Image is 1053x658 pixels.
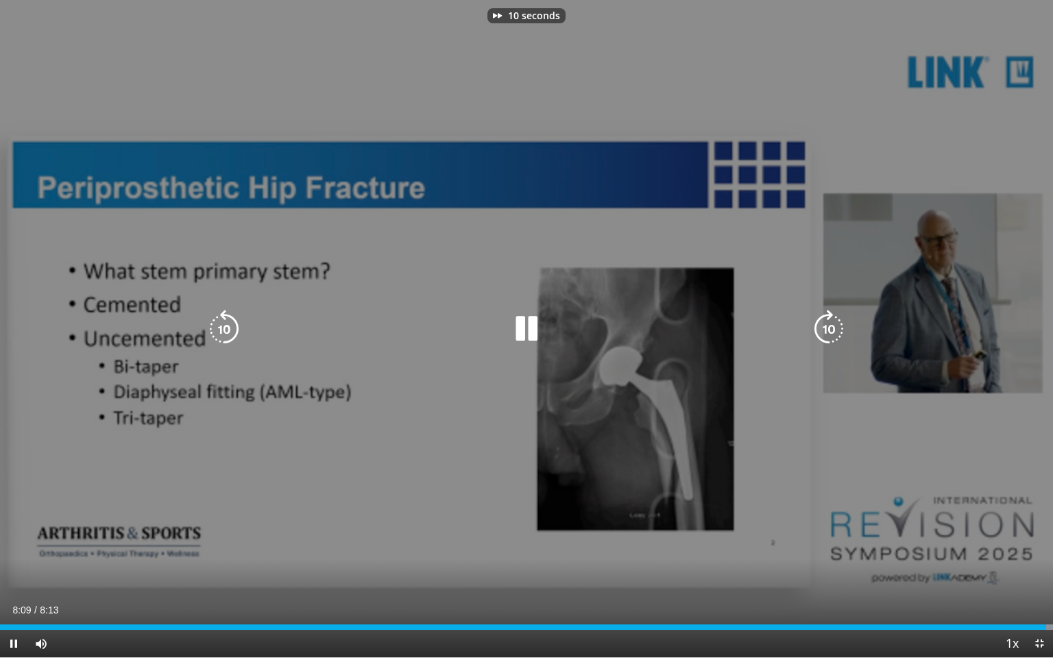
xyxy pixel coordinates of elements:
span: 8:13 [40,605,58,616]
button: Playback Rate [998,630,1026,657]
button: Mute [27,630,55,657]
span: / [34,605,37,616]
button: Exit Fullscreen [1026,630,1053,657]
span: 8:09 [12,605,31,616]
p: 10 seconds [508,11,560,21]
